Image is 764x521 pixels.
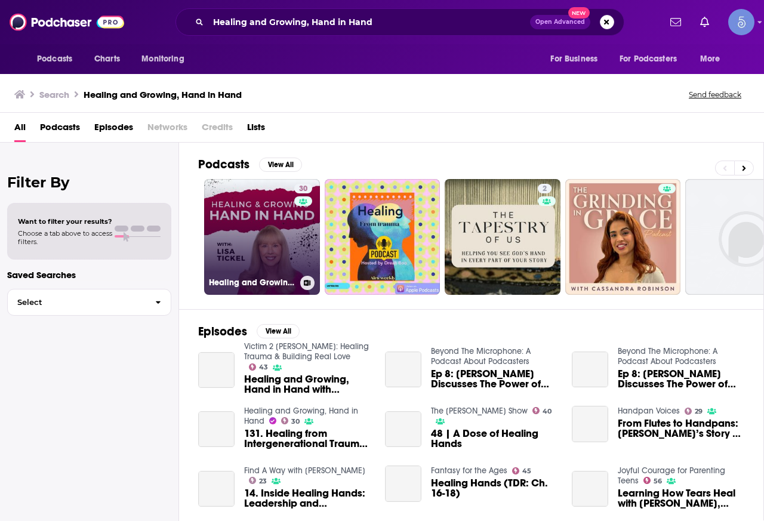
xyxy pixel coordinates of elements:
[385,411,421,448] a: 48 | A Dose of Healing Hands
[294,184,312,193] a: 30
[543,183,547,195] span: 2
[431,465,507,476] a: Fantasy for the Ages
[244,488,371,508] a: 14. Inside Healing Hands: Leadership and Community Impact
[431,346,531,366] a: Beyond The Microphone: A Podcast About Podcasters
[385,465,421,502] a: Healing Hands (TDR: Ch. 16-18)
[700,51,720,67] span: More
[291,419,300,424] span: 30
[259,365,268,370] span: 43
[198,157,249,172] h2: Podcasts
[654,479,662,484] span: 56
[198,411,235,448] a: 131. Healing from Intergenerational Trauma as a Holocaust Survivor's Son with Willie Handler
[14,118,26,142] a: All
[685,408,703,415] a: 29
[618,418,744,439] a: From Flutes to Handpans: Nancy’s Story of Healing, Community & Passion
[259,158,302,172] button: View All
[10,11,124,33] img: Podchaser - Follow, Share and Rate Podcasts
[385,352,421,388] a: Ep 8: Adam Discusses The Power of Vulnerability in Podcasting and Speaks to Lisa Tickel, Host of ...
[281,417,300,424] a: 30
[618,369,744,389] span: Ep 8: [PERSON_NAME] Discusses The Power of Vulnerability in Podcasting and Speaks to [PERSON_NAME...
[431,369,557,389] a: Ep 8: Adam Discusses The Power of Vulnerability in Podcasting and Speaks to Lisa Tickel, Host of ...
[209,278,295,288] h3: Healing and Growing, Hand in Hand
[695,12,714,32] a: Show notifications dropdown
[728,9,754,35] button: Show profile menu
[18,217,112,226] span: Want to filter your results?
[550,51,597,67] span: For Business
[572,406,608,442] a: From Flutes to Handpans: Nancy’s Story of Healing, Community & Passion
[87,48,127,70] a: Charts
[572,471,608,507] a: Learning How Tears Heal with Kate Orson, Hand in Hand Parenting Instructor
[542,48,612,70] button: open menu
[37,51,72,67] span: Podcasts
[618,488,744,508] a: Learning How Tears Heal with Kate Orson, Hand in Hand Parenting Instructor
[249,363,269,371] a: 43
[728,9,754,35] img: User Profile
[94,118,133,142] a: Episodes
[728,9,754,35] span: Logged in as Spiral5-G1
[692,48,735,70] button: open menu
[244,374,371,394] a: Healing and Growing, Hand in Hand with Lisa Tickle
[618,465,725,486] a: Joyful Courage for Parenting Teens
[612,48,694,70] button: open menu
[244,341,369,362] a: Victim 2 Victor: Healing Trauma & Building Real Love
[204,179,320,295] a: 30Healing and Growing, Hand in Hand
[147,118,187,142] span: Networks
[572,352,608,388] a: Ep 8: Adam Discusses The Power of Vulnerability in Podcasting and Speaks to Lisa Tickel, Host of ...
[299,183,307,195] span: 30
[18,229,112,246] span: Choose a tab above to access filters.
[198,324,247,339] h2: Episodes
[259,479,267,484] span: 23
[84,89,242,100] h3: Healing and Growing, Hand in Hand
[532,407,552,414] a: 40
[198,471,235,507] a: 14. Inside Healing Hands: Leadership and Community Impact
[568,7,590,19] span: New
[695,409,703,414] span: 29
[431,478,557,498] a: Healing Hands (TDR: Ch. 16-18)
[7,269,171,280] p: Saved Searches
[29,48,88,70] button: open menu
[512,467,532,474] a: 45
[198,324,300,339] a: EpisodesView All
[7,289,171,316] button: Select
[198,352,235,389] a: Healing and Growing, Hand in Hand with Lisa Tickle
[208,13,530,32] input: Search podcasts, credits, & more...
[94,51,120,67] span: Charts
[643,477,663,484] a: 56
[7,174,171,191] h2: Filter By
[244,465,365,476] a: Find A Way with Matt Lavinder
[431,369,557,389] span: Ep 8: [PERSON_NAME] Discusses The Power of Vulnerability in Podcasting and Speaks to [PERSON_NAME...
[618,369,744,389] a: Ep 8: Adam Discusses The Power of Vulnerability in Podcasting and Speaks to Lisa Tickel, Host of ...
[8,298,146,306] span: Select
[244,428,371,449] span: 131. Healing from Intergenerational Trauma as a Holocaust Survivor's Son with [PERSON_NAME]
[175,8,624,36] div: Search podcasts, credits, & more...
[244,374,371,394] span: Healing and Growing, Hand in Hand with [PERSON_NAME]
[431,406,528,416] a: The Jen Weigel Show
[445,179,560,295] a: 2
[618,406,680,416] a: Handpan Voices
[618,346,717,366] a: Beyond The Microphone: A Podcast About Podcasters
[247,118,265,142] a: Lists
[257,324,300,338] button: View All
[202,118,233,142] span: Credits
[133,48,199,70] button: open menu
[538,184,552,193] a: 2
[535,19,585,25] span: Open Advanced
[40,118,80,142] a: Podcasts
[618,488,744,508] span: Learning How Tears Heal with [PERSON_NAME], Hand in Hand Parenting Instructor
[431,428,557,449] a: 48 | A Dose of Healing Hands
[543,409,552,414] span: 40
[249,477,267,484] a: 23
[141,51,184,67] span: Monitoring
[39,89,69,100] h3: Search
[522,468,531,474] span: 45
[618,418,744,439] span: From Flutes to Handpans: [PERSON_NAME]’s Story of Healing, Community & Passion
[666,12,686,32] a: Show notifications dropdown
